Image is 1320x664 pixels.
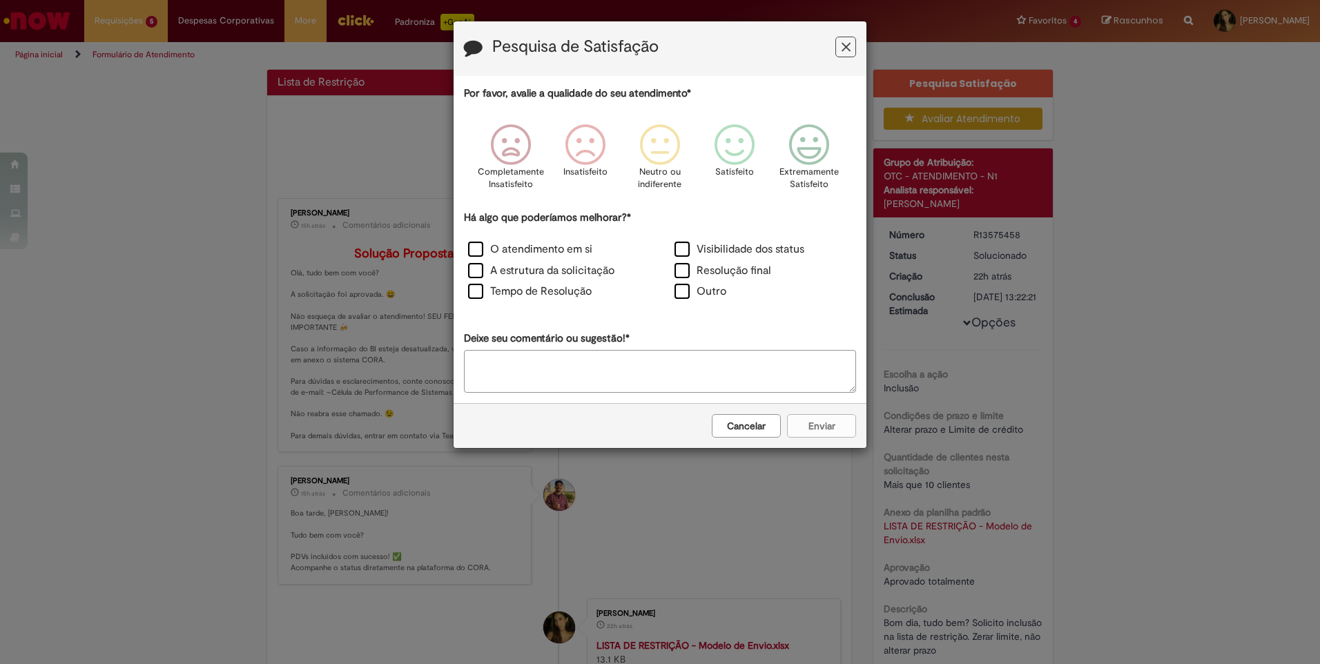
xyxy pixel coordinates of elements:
label: Por favor, avalie a qualidade do seu atendimento* [464,86,691,101]
label: Outro [674,284,726,300]
p: Completamente Insatisfeito [478,166,544,191]
label: O atendimento em si [468,242,592,257]
div: Extremamente Satisfeito [774,114,844,208]
div: Insatisfeito [550,114,621,208]
label: Pesquisa de Satisfação [492,38,659,56]
label: Visibilidade dos status [674,242,804,257]
label: Resolução final [674,263,771,279]
div: Satisfeito [699,114,770,208]
p: Extremamente Satisfeito [779,166,839,191]
label: Deixe seu comentário ou sugestão!* [464,331,630,346]
label: Tempo de Resolução [468,284,592,300]
div: Completamente Insatisfeito [475,114,545,208]
p: Satisfeito [715,166,754,179]
div: Há algo que poderíamos melhorar?* [464,211,856,304]
p: Neutro ou indiferente [635,166,685,191]
button: Cancelar [712,414,781,438]
label: A estrutura da solicitação [468,263,614,279]
p: Insatisfeito [563,166,608,179]
div: Neutro ou indiferente [625,114,695,208]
